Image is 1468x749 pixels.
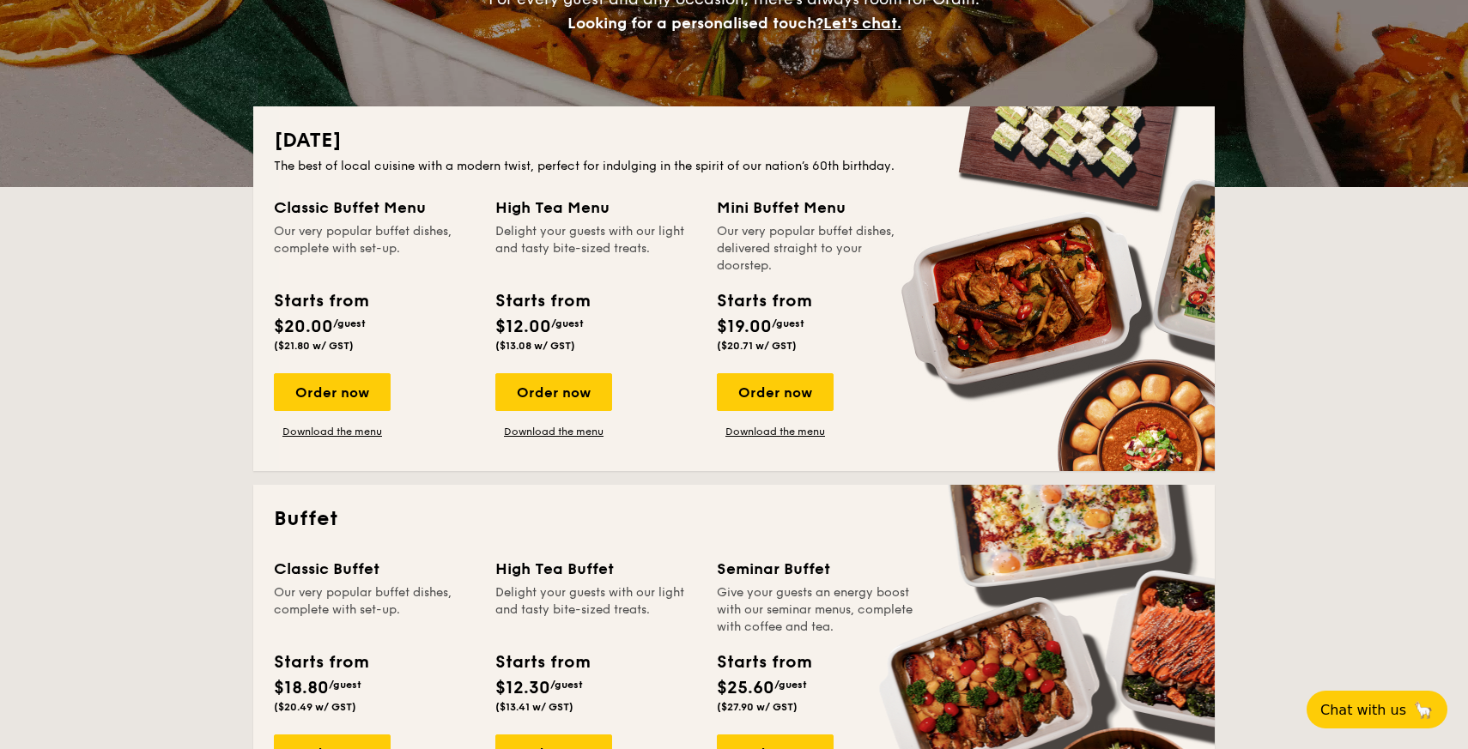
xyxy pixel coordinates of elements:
span: $12.00 [495,317,551,337]
span: ($21.80 w/ GST) [274,340,354,352]
div: High Tea Menu [495,196,696,220]
a: Download the menu [274,425,391,438]
div: Starts from [495,288,589,314]
span: /guest [550,679,583,691]
div: Delight your guests with our light and tasty bite-sized treats. [495,584,696,636]
span: /guest [774,679,807,691]
div: The best of local cuisine with a modern twist, perfect for indulging in the spirit of our nation’... [274,158,1194,175]
div: Starts from [717,649,810,675]
div: Order now [495,373,612,411]
span: $18.80 [274,678,329,698]
div: Starts from [717,288,810,314]
button: Chat with us🦙 [1307,691,1447,728]
span: $25.60 [717,678,774,698]
div: Seminar Buffet [717,557,918,581]
span: ($27.90 w/ GST) [717,701,798,713]
div: Delight your guests with our light and tasty bite-sized treats. [495,223,696,275]
div: Order now [274,373,391,411]
a: Download the menu [495,425,612,438]
span: Looking for a personalised touch? [567,14,823,33]
div: Our very popular buffet dishes, complete with set-up. [274,223,475,275]
div: Starts from [274,649,367,675]
div: Give your guests an energy boost with our seminar menus, complete with coffee and tea. [717,584,918,636]
span: $12.30 [495,678,550,698]
a: Download the menu [717,425,834,438]
div: Starts from [495,649,589,675]
span: /guest [329,679,361,691]
div: Mini Buffet Menu [717,196,918,220]
div: Classic Buffet [274,557,475,581]
span: ($20.49 w/ GST) [274,701,356,713]
span: Let's chat. [823,14,901,33]
span: ($13.41 w/ GST) [495,701,573,713]
span: 🦙 [1413,700,1434,720]
span: $19.00 [717,317,772,337]
div: High Tea Buffet [495,557,696,581]
div: Our very popular buffet dishes, complete with set-up. [274,584,475,636]
h2: Buffet [274,505,1194,533]
span: /guest [333,317,366,329]
span: ($20.71 w/ GST) [717,340,797,352]
div: Classic Buffet Menu [274,196,475,220]
span: Chat with us [1320,702,1406,718]
span: /guest [551,317,584,329]
div: Our very popular buffet dishes, delivered straight to your doorstep. [717,223,918,275]
div: Order now [717,373,834,411]
div: Starts from [274,288,367,314]
span: ($13.08 w/ GST) [495,340,575,352]
span: $20.00 [274,317,333,337]
span: /guest [772,317,804,329]
h2: [DATE] [274,127,1194,154]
